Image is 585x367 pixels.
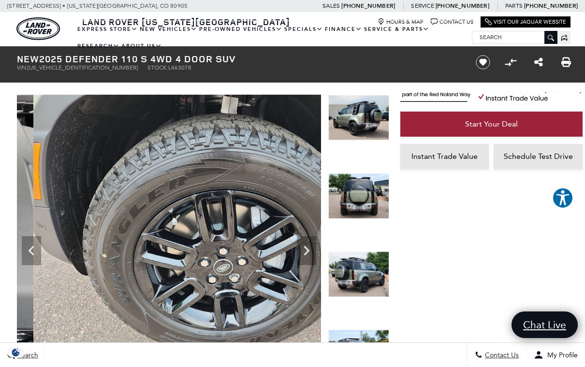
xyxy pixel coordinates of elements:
[552,187,573,211] aside: Accessibility Help Desk
[378,18,424,26] a: Hours & Map
[341,2,395,10] a: [PHONE_NUMBER]
[411,2,434,9] span: Service
[76,38,120,55] a: Research
[400,174,583,326] iframe: YouTube video player
[512,311,578,338] a: Chat Live
[324,21,363,38] a: Finance
[400,144,489,169] a: Instant Trade Value
[76,21,139,38] a: EXPRESS STORE
[524,2,578,10] a: [PHONE_NUMBER]
[7,2,188,9] a: [STREET_ADDRESS] • [US_STATE][GEOGRAPHIC_DATA], CO 80905
[411,152,478,161] span: Instant Trade Value
[436,2,489,10] a: [PHONE_NUMBER]
[322,2,340,9] span: Sales
[5,347,27,357] img: Opt-Out Icon
[120,38,163,55] a: About Us
[76,21,472,55] nav: Main Navigation
[483,351,519,359] span: Contact Us
[139,21,198,38] a: New Vehicles
[17,54,459,64] h1: 2025 Defender 110 S 4WD 4 Door SUV
[485,18,566,26] a: Visit Our Jaguar Website
[503,55,518,70] button: Compare Vehicle
[28,64,138,71] span: [US_VEHICLE_IDENTIFICATION_NUMBER]
[17,64,28,71] span: VIN:
[17,52,39,65] strong: New
[543,351,578,359] span: My Profile
[505,2,523,9] span: Parts
[168,64,191,71] span: L463078
[494,144,583,169] a: Schedule Test Drive
[328,252,389,297] img: New 2025 Pangea Green Land Rover S image 13
[328,95,389,141] img: New 2025 Pangea Green Land Rover S image 11
[283,21,324,38] a: Specials
[534,56,543,68] a: Share this New 2025 Defender 110 S 4WD 4 Door SUV
[431,18,473,26] a: Contact Us
[5,347,27,357] section: Click to Open Cookie Consent Modal
[22,236,41,265] div: Previous
[297,236,316,265] div: Next
[465,119,518,128] span: Start Your Deal
[16,17,60,40] img: Land Rover
[526,343,585,367] button: Open user profile menu
[472,55,494,70] button: Save vehicle
[400,112,583,137] a: Start Your Deal
[76,16,296,28] a: Land Rover [US_STATE][GEOGRAPHIC_DATA]
[518,318,571,331] span: Chat Live
[198,21,283,38] a: Pre-Owned Vehicles
[363,21,430,38] a: Service & Parts
[472,31,557,43] input: Search
[504,152,573,161] span: Schedule Test Drive
[552,187,573,209] button: Explore your accessibility options
[561,56,571,68] a: Print this New 2025 Defender 110 S 4WD 4 Door SUV
[147,64,168,71] span: Stock:
[328,173,389,219] img: New 2025 Pangea Green Land Rover S image 12
[16,17,60,40] a: land-rover
[82,16,290,28] span: Land Rover [US_STATE][GEOGRAPHIC_DATA]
